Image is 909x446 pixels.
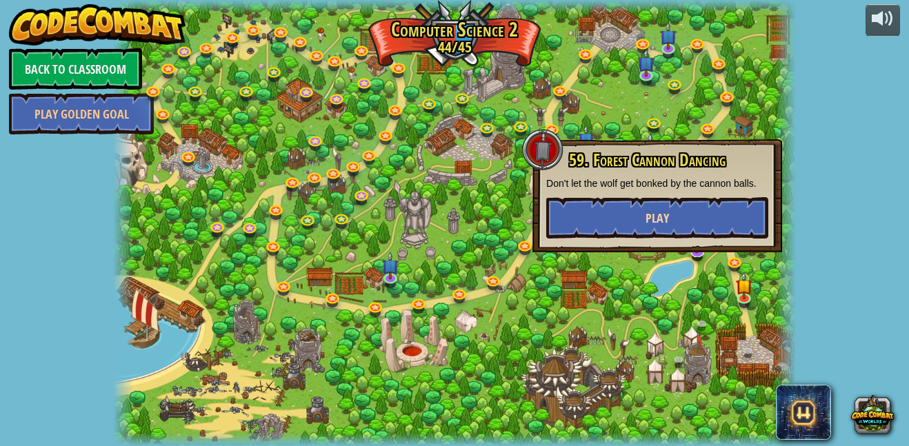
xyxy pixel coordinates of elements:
img: CodeCombat - Learn how to code by playing a game [9,4,186,45]
img: level-banner-unstarted-subscriber.png [639,49,655,77]
button: Adjust volume [866,4,900,37]
a: Play Golden Goal [9,93,154,134]
img: level-banner-unstarted-subscriber.png [660,22,676,50]
span: Play [646,210,669,227]
a: Back to Classroom [9,48,142,90]
img: level-banner-unstarted-subscriber.png [642,134,661,165]
img: level-banner-unstarted-subscriber.png [578,124,594,152]
img: level-banner-unstarted-subscriber.png [688,221,707,253]
img: level-banner-unstarted-subscriber.png [382,252,398,279]
button: Play [546,197,768,239]
img: level-banner-started.png [736,272,752,299]
p: Don't let the wolf get bonked by the cannon balls. [546,176,768,190]
span: 59. Forest Cannon Dancing [569,148,726,172]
